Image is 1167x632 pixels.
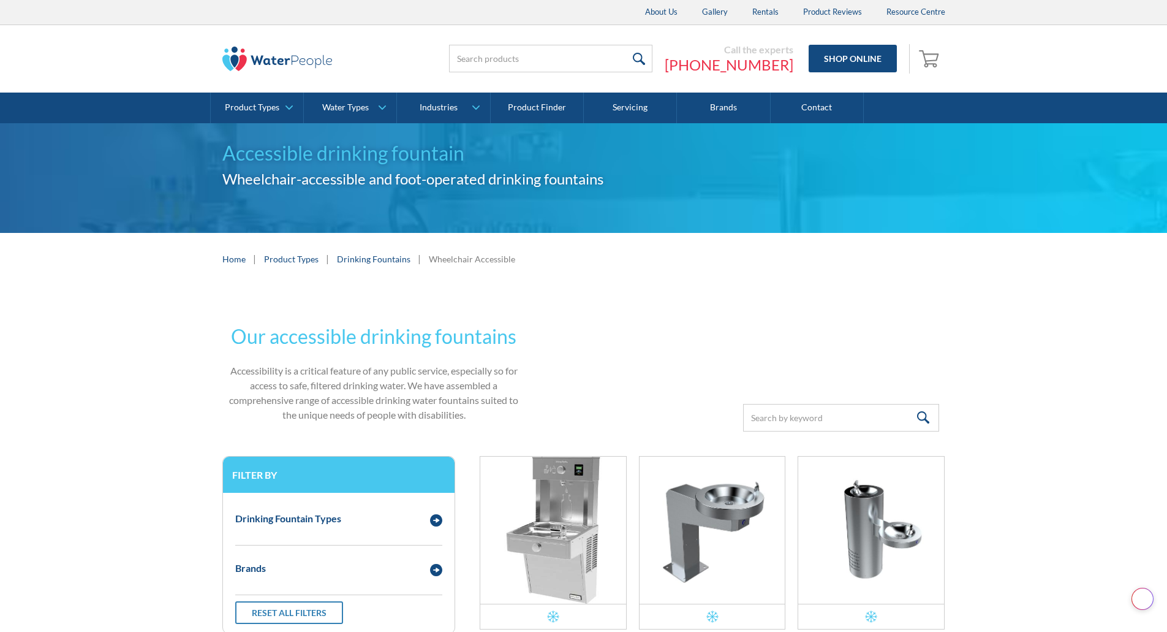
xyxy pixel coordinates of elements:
a: Industries [397,93,489,123]
a: Contact [771,93,864,123]
a: Reset all filters [235,601,343,624]
div: | [417,251,423,266]
a: Product Types [264,253,319,265]
p: Accessibility is a critical feature of any public service, especially so for access to safe, filt... [222,364,526,422]
a: Drinking Fountains [337,253,410,265]
div: Water Types [322,102,369,113]
div: Product Types [225,102,279,113]
h3: Filter by [232,469,445,481]
div: Industries [420,102,458,113]
div: Drinking Fountain Types [235,511,341,526]
a: Servicing [584,93,677,123]
a: Shop Online [809,45,897,72]
a: Home [222,253,246,265]
a: Brands [677,93,770,123]
img: Britex Accessible Drinking Fountain [640,457,785,604]
div: Call the experts [665,44,793,56]
a: Product Types [211,93,303,123]
img: HydroBoost Wall Mounted Drinking Fountain & Bottle Filling Station Vandal Resistant [480,457,626,604]
h1: Accessible drinking fountain [222,139,644,168]
input: Search by keyword [743,404,939,432]
div: | [325,251,331,266]
div: | [252,251,258,266]
input: Search products [449,45,652,72]
div: Brands [235,561,266,576]
a: Open empty cart [916,44,945,74]
h2: Our accessible drinking fountains [222,322,526,351]
a: Product Finder [491,93,584,123]
img: The Water People [222,47,333,71]
a: Water Types [304,93,396,123]
div: Wheelchair Accessible [429,253,515,265]
img: shopping cart [919,48,942,68]
a: [PHONE_NUMBER] [665,56,793,74]
h2: Wheelchair-accessible and foot-operated drinking fountains [222,168,644,190]
img: Britex Accessible Twin Round Fountain [798,457,944,604]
